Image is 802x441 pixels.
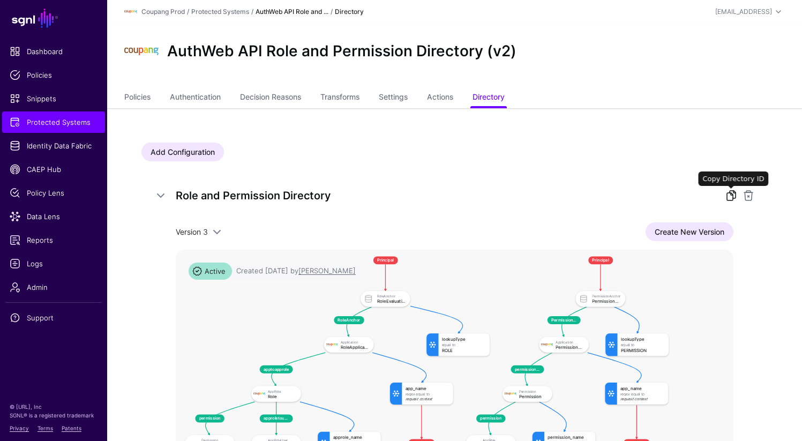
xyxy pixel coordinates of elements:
span: approletouser [260,415,293,423]
img: svg+xml;base64,PD94bWwgdmVyc2lvbj0iMS4wIiBlbmNvZGluZz0iVVRGLTgiIHN0YW5kYWxvbmU9Im5vIj8+CjwhLS0gQ3... [124,34,159,69]
div: lookupType [621,337,665,341]
img: svg+xml;base64,PHN2ZyBpZD0iTG9nbyIgeG1sbnM9Imh0dHA6Ly93d3cudzMub3JnLzIwMDAvc3ZnIiB3aWR0aD0iMTIxLj... [124,5,137,18]
div: Regex Equal To [406,392,450,395]
a: Admin [2,276,105,298]
span: Logs [10,258,98,269]
a: Identity Data Fabric [2,135,105,156]
div: [EMAIL_ADDRESS] [715,7,772,17]
a: Decision Reasons [240,88,301,108]
a: Protected Systems [2,111,105,133]
span: Principal [373,256,398,264]
img: svg+xml;base64,PHN2ZyBpZD0iTG9nbyIgeG1sbnM9Imh0dHA6Ly93d3cudzMub3JnLzIwMDAvc3ZnIiB3aWR0aD0iMTIxLj... [326,339,338,350]
div: Copy Directory ID [699,171,769,186]
div: app_name [406,386,450,391]
a: Coupang Prod [141,8,185,16]
a: Actions [427,88,453,108]
div: PERMISSION [621,348,665,353]
div: Equal To [621,343,665,347]
a: Create New Version [646,222,733,241]
a: Reports [2,229,105,251]
strong: AuthWeb API Role and ... [256,8,328,16]
div: PermissionAnchor [592,294,620,298]
span: PermissionAnchor [548,316,581,324]
a: Settings [379,88,408,108]
span: Snippets [10,93,98,104]
span: RoleAnchor [334,316,364,324]
a: CAEP Hub [2,159,105,180]
span: permissiontoapplication [511,365,544,373]
div: Permission [519,394,548,399]
a: Policies [124,88,151,108]
div: / [328,7,335,17]
span: Protected Systems [10,117,98,128]
span: Policies [10,70,98,80]
div: approle_name [333,435,378,440]
strong: Directory [335,8,364,16]
div: AppRole [268,389,296,393]
a: Directory [473,88,505,108]
div: Request Context [620,397,665,401]
div: Application [556,340,584,344]
img: svg+xml;base64,PHN2ZyBpZD0iTG9nbyIgeG1sbnM9Imh0dHA6Ly93d3cudzMub3JnLzIwMDAvc3ZnIiB3aWR0aD0iMTIxLj... [253,388,265,400]
div: RoleAnchor [377,294,406,298]
div: Request Context [406,397,450,401]
span: Support [10,312,98,323]
img: svg+xml;base64,PHN2ZyBpZD0iTG9nbyIgeG1sbnM9Imh0dHA6Ly93d3cudzMub3JnLzIwMDAvc3ZnIiB3aWR0aD0iMTIxLj... [541,339,553,350]
a: Policies [2,64,105,86]
a: Terms [38,425,53,431]
a: Snippets [2,88,105,109]
div: Permission [519,389,548,393]
div: permission_name [548,435,592,440]
a: Privacy [10,425,29,431]
span: Active [189,263,232,280]
span: Version 3 [176,227,208,236]
p: SGNL® is a registered trademark [10,411,98,420]
span: apptoapprole [260,365,293,373]
a: Data Lens [2,206,105,227]
span: permission [195,415,224,423]
div: / [249,7,256,17]
div: RoleApplication [341,345,369,349]
a: Patents [62,425,81,431]
app-identifier: [PERSON_NAME] [298,266,356,275]
div: ROLE [442,348,486,353]
div: lookupType [442,337,486,341]
a: Authentication [170,88,221,108]
div: Created [DATE] by [236,266,356,276]
div: app_name [620,386,665,391]
img: svg+xml;base64,PHN2ZyBpZD0iTG9nbyIgeG1sbnM9Imh0dHA6Ly93d3cudzMub3JnLzIwMDAvc3ZnIiB3aWR0aD0iMTIxLj... [505,388,516,400]
a: Policy Lens [2,182,105,204]
span: Reports [10,235,98,245]
a: Transforms [320,88,359,108]
span: Policy Lens [10,188,98,198]
div: PermissionApplication [556,345,584,349]
span: Data Lens [10,211,98,222]
h2: AuthWeb API Role and Permission Directory (v2) [167,42,516,61]
a: Protected Systems [191,8,249,16]
div: PermissionEvaluation [592,299,620,304]
span: Identity Data Fabric [10,140,98,151]
p: © [URL], Inc [10,402,98,411]
h5: Role and Permission Directory [176,187,712,204]
span: Dashboard [10,46,98,57]
div: Equal To [442,343,486,347]
a: SGNL [6,6,101,30]
div: / [185,7,191,17]
span: Admin [10,282,98,293]
div: Role [268,394,296,399]
a: Dashboard [2,41,105,62]
a: Add Configuration [141,143,224,161]
span: Principal [588,256,613,264]
div: Regex Equal To [620,392,665,395]
div: Application [341,340,369,344]
span: permission [476,415,506,423]
a: Logs [2,253,105,274]
div: RoleEvaluation [377,299,406,304]
span: CAEP Hub [10,164,98,175]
